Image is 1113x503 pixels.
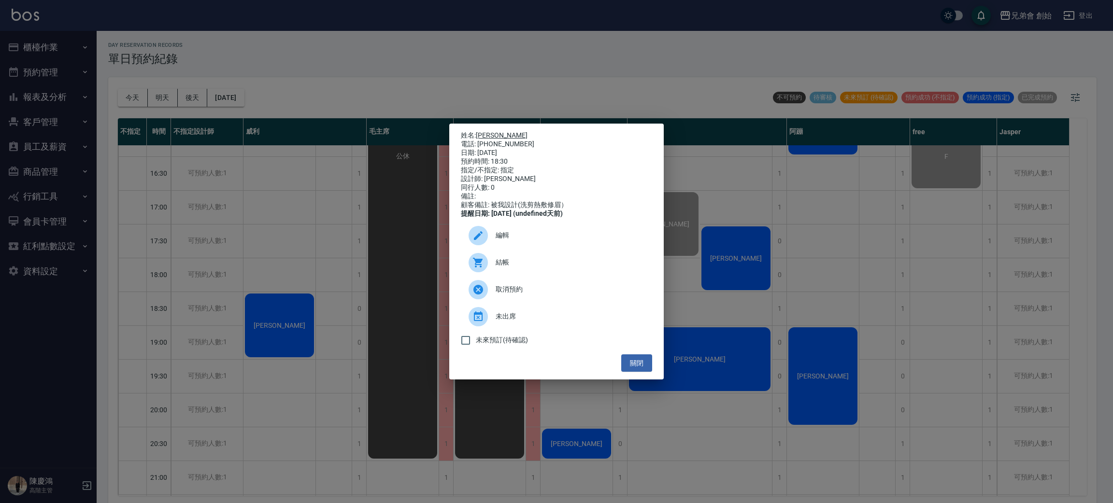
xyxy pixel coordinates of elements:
[461,249,652,276] a: 結帳
[461,131,652,140] p: 姓名:
[461,183,652,192] div: 同行人數: 0
[461,192,652,201] div: 備註:
[461,276,652,303] div: 取消預約
[461,166,652,175] div: 指定/不指定: 指定
[461,201,652,210] div: 顧客備註: 被我設計(洗剪熱敷修眉）
[461,210,652,218] div: 提醒日期: [DATE] (undefined天前)
[496,230,644,240] span: 編輯
[461,303,652,330] div: 未出席
[461,149,652,157] div: 日期: [DATE]
[496,311,644,321] span: 未出席
[461,157,652,166] div: 預約時間: 18:30
[476,335,528,345] span: 未來預訂(待確認)
[496,284,644,294] span: 取消預約
[461,222,652,249] div: 編輯
[476,131,528,139] a: [PERSON_NAME]
[461,175,652,183] div: 設計師: [PERSON_NAME]
[621,354,652,372] button: 關閉
[461,140,652,149] div: 電話: [PHONE_NUMBER]
[496,257,644,267] span: 結帳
